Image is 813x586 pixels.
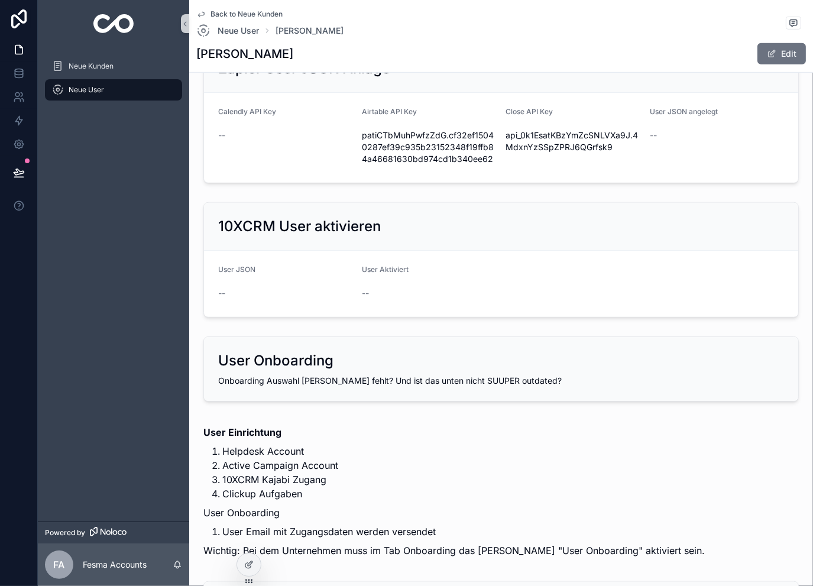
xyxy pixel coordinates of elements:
[218,375,562,386] span: Onboarding Auswahl [PERSON_NAME] fehlt? Und ist das unten nicht SUUPER outdated?
[222,525,799,539] li: User Email mit Zugangsdaten werden versendet
[362,107,417,116] span: Airtable API Key
[83,559,147,571] p: Fesma Accounts
[203,426,281,438] strong: User Einrichtung
[222,458,799,472] li: Active Campaign Account
[218,107,276,116] span: Calendly API Key
[650,129,657,141] span: --
[222,444,799,458] li: Helpdesk Account
[218,25,259,37] span: Neue User
[218,129,225,141] span: --
[45,56,182,77] a: Neue Kunden
[38,47,189,116] div: scrollable content
[218,287,225,299] span: --
[45,79,182,101] a: Neue User
[45,528,85,538] span: Powered by
[222,472,799,487] li: 10XCRM Kajabi Zugang
[276,25,344,37] a: [PERSON_NAME]
[218,265,255,274] span: User JSON
[362,265,409,274] span: User Aktiviert
[362,129,496,165] span: patiCTbMuhPwfzZdG.cf32ef15040287ef39c935b23152348f19ffb84a46681630bd974cd1b340ee62
[650,107,718,116] span: User JSON angelegt
[218,351,333,370] h2: User Onboarding
[203,543,799,558] p: Wichtig: Bei dem Unternehmen muss im Tab Onboarding das [PERSON_NAME] "User Onboarding" aktiviert...
[506,107,553,116] span: Close API Key
[210,9,283,19] span: Back to Neue Kunden
[69,85,104,95] span: Neue User
[757,43,806,64] button: Edit
[362,287,369,299] span: --
[196,9,283,19] a: Back to Neue Kunden
[38,522,189,543] a: Powered by
[218,217,381,236] h2: 10XCRM User aktivieren
[93,14,134,33] img: App logo
[196,24,259,38] a: Neue User
[222,487,799,501] li: Clickup Aufgaben
[196,46,293,62] h1: [PERSON_NAME]
[54,558,65,572] span: FA
[203,506,799,520] p: User Onboarding
[506,129,640,153] span: api_0k1EsatKBzYmZcSNLVXa9J.4MdxnYzSSpZPRJ6QGrfsk9
[69,61,114,71] span: Neue Kunden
